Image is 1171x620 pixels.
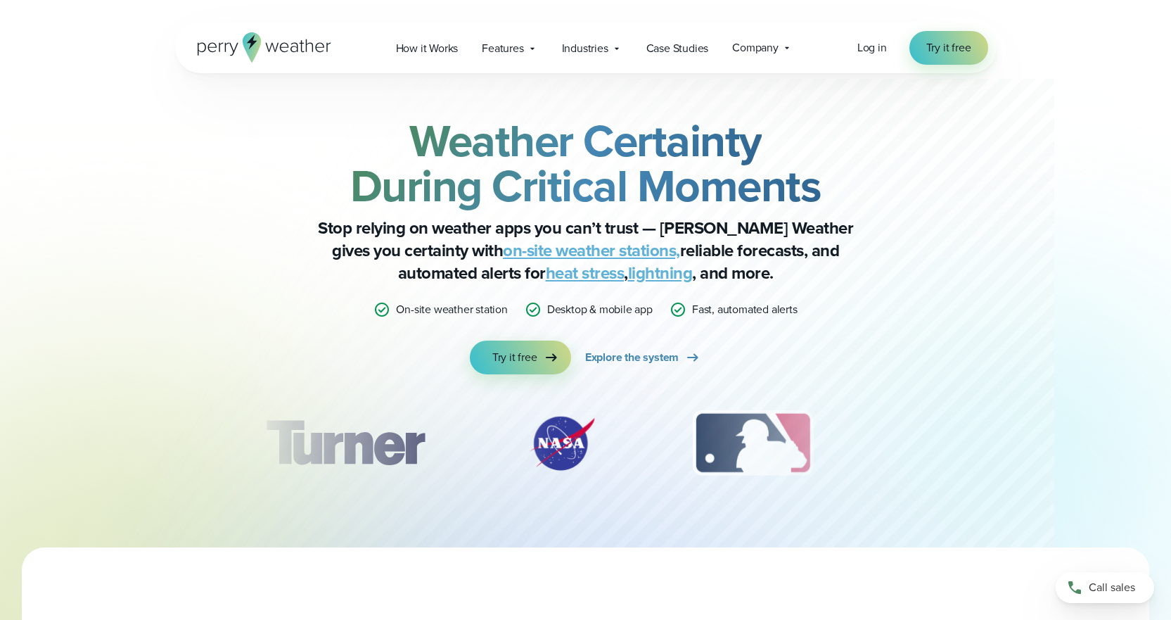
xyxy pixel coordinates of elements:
[245,408,444,479] div: 1 of 12
[470,341,571,374] a: Try it free
[585,349,679,366] span: Explore the system
[895,408,1007,479] div: 4 of 12
[546,260,625,286] a: heat stress
[692,301,798,318] p: Fast, automated alerts
[732,39,779,56] span: Company
[513,408,611,479] div: 2 of 12
[634,34,721,63] a: Case Studies
[895,408,1007,479] img: PGA.svg
[513,408,611,479] img: NASA.svg
[926,39,971,56] span: Try it free
[628,260,693,286] a: lightning
[547,301,653,318] p: Desktop & mobile app
[384,34,471,63] a: How it Works
[679,408,827,479] div: 3 of 12
[482,40,523,57] span: Features
[245,408,926,486] div: slideshow
[245,408,444,479] img: Turner-Construction_1.svg
[350,108,821,219] strong: Weather Certainty During Critical Moments
[492,349,537,366] span: Try it free
[909,31,988,65] a: Try it free
[1056,572,1154,603] a: Call sales
[396,40,459,57] span: How it Works
[646,40,709,57] span: Case Studies
[585,341,701,374] a: Explore the system
[305,217,867,284] p: Stop relying on weather apps you can’t trust — [PERSON_NAME] Weather gives you certainty with rel...
[679,408,827,479] img: MLB.svg
[396,301,507,318] p: On-site weather station
[562,40,608,57] span: Industries
[1089,579,1135,596] span: Call sales
[857,39,887,56] a: Log in
[503,238,680,263] a: on-site weather stations,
